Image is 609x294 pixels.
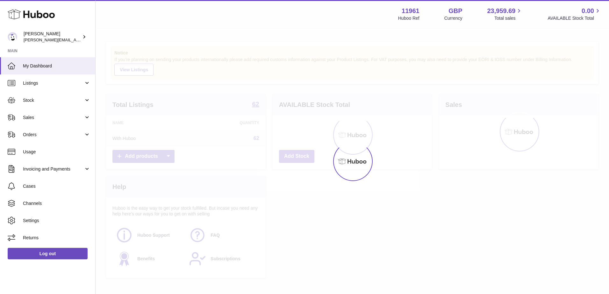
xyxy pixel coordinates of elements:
div: [PERSON_NAME] [24,31,81,43]
span: Invoicing and Payments [23,166,84,172]
strong: 11961 [402,7,419,15]
a: 0.00 AVAILABLE Stock Total [548,7,601,21]
span: Sales [23,115,84,121]
strong: GBP [448,7,462,15]
span: [PERSON_NAME][EMAIL_ADDRESS][DOMAIN_NAME] [24,37,128,42]
span: Orders [23,132,84,138]
div: Huboo Ref [398,15,419,21]
a: 23,959.69 Total sales [487,7,523,21]
span: Settings [23,218,90,224]
span: AVAILABLE Stock Total [548,15,601,21]
div: Currency [444,15,462,21]
a: Log out [8,248,88,259]
span: Cases [23,183,90,189]
span: 0.00 [582,7,594,15]
span: Usage [23,149,90,155]
img: raghav@transformative.in [8,32,17,42]
span: Returns [23,235,90,241]
span: Total sales [494,15,523,21]
span: Stock [23,97,84,103]
span: Listings [23,80,84,86]
span: Channels [23,200,90,206]
span: 23,959.69 [487,7,515,15]
span: My Dashboard [23,63,90,69]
